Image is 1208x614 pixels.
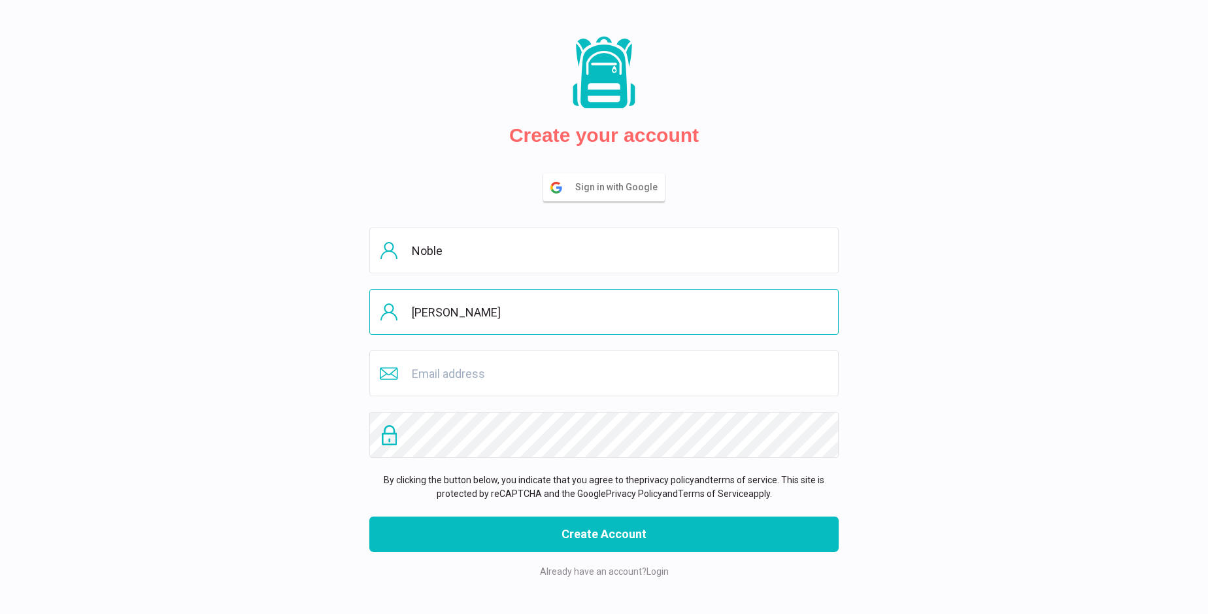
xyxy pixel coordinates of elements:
[568,35,640,111] img: Packs logo
[543,173,665,201] button: Sign in with Google
[369,350,839,396] input: Email address
[606,488,662,499] a: Privacy Policy
[678,488,748,499] a: Terms of Service
[646,566,669,577] a: Login
[710,475,777,485] a: terms of service
[369,473,839,501] p: By clicking the button below, you indicate that you agree to the and . This site is protected by ...
[369,228,839,273] input: First name
[369,565,839,579] p: Already have an account?
[369,517,839,552] button: Create Account
[509,124,699,147] h2: Create your account
[369,289,839,335] input: Last name
[575,174,664,201] span: Sign in with Google
[639,475,694,485] a: privacy policy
